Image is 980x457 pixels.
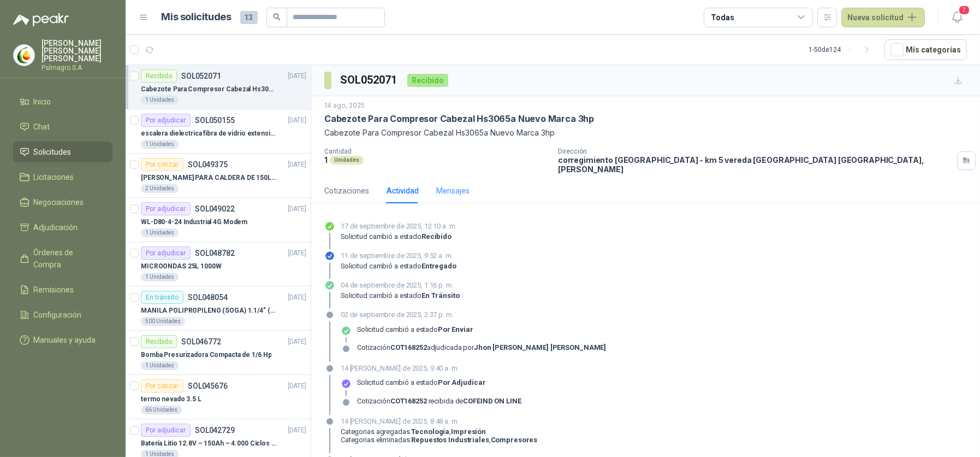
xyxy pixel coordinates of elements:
p: Solicitud cambió a estado [341,232,457,241]
div: Por adjudicar [141,247,191,260]
div: 1 Unidades [141,140,179,149]
a: Por adjudicarSOL048782[DATE] MICROONDAS 25L 1000W1 Unidades [126,242,311,286]
p: SOL042729 [195,426,235,434]
p: [DATE] [288,115,306,126]
p: Cantidad [324,148,549,155]
div: Cotizaciones [324,185,369,197]
div: Todas [711,11,734,24]
span: Negociaciones [34,196,84,208]
a: Remisiones [13,279,112,300]
a: En tránsitoSOL048054[DATE] MANILA POLIPROPILENO (SOGA) 1.1/4" (32MM) marca tesicol500 Unidades [126,286,311,331]
p: [DATE] [288,248,306,259]
strong: Tecnología [411,427,449,436]
strong: COT168252 [390,397,427,405]
a: Configuración [13,304,112,325]
div: Recibido [141,335,177,348]
span: Configuración [34,309,82,321]
div: Por cotizar [141,158,183,171]
p: [DATE] [288,425,306,436]
p: 11 de septiembre de 2025, 9:52 a. m. [341,250,456,261]
p: Bomba Presurizadora Compacta de 1/6 Hp [141,350,271,360]
div: Recibido [141,69,177,83]
div: Unidades [330,156,364,165]
p: 02 de septiembre de 2025, 2:37 p. m. [341,309,606,320]
p: SOL049375 [188,161,228,168]
p: [PERSON_NAME] PARA CALDERA DE 150LBS CON FDC [141,173,277,183]
a: Licitaciones [13,167,112,188]
button: 7 [947,8,967,27]
div: Por cotizar [141,379,183,392]
div: En tránsito [141,291,183,304]
strong: Por adjudicar [438,378,485,386]
div: 66 Unidades [141,406,182,414]
div: 1 - 50 de 124 [809,41,876,58]
p: 14 [PERSON_NAME] de 2025, 9:40 a. m. [341,363,521,374]
span: 7 [958,5,970,15]
p: [DATE] [288,71,306,81]
p: Dirección [558,148,953,155]
a: Manuales y ayuda [13,330,112,350]
span: Inicio [34,96,51,108]
a: Por adjudicarSOL050155[DATE] escalera dielectrica fibra de vidrio extensible triple1 Unidades [126,109,311,154]
p: Palmagro S.A [41,65,112,71]
p: Solicitud cambió a estado [341,291,460,300]
span: Órdenes de Compra [34,247,102,271]
p: SOL048782 [195,249,235,257]
strong: Recibido [421,232,452,241]
strong: Repuestos Industriales [411,436,489,444]
div: 1 Unidades [141,228,179,237]
div: 1 Unidades [141,273,179,282]
p: 17 de septiembre de 2025, 12:10 a. m. [341,221,457,232]
p: SOL048054 [188,294,228,301]
div: Mensajes [436,185,470,197]
span: 13 [240,11,258,24]
div: Por adjudicar [141,114,191,127]
div: Por adjudicar [141,202,191,215]
span: Licitaciones [34,171,74,183]
p: WL-D80-4-24 Industrial 4G Modem [141,217,247,227]
img: Company Logo [14,45,34,66]
a: Por cotizarSOL049375[DATE] [PERSON_NAME] PARA CALDERA DE 150LBS CON FDC2 Unidades [126,154,311,198]
div: Cotización recibida de [357,397,521,406]
strong: COFEIND ON LINE [463,397,521,405]
a: Órdenes de Compra [13,242,112,275]
p: SOL045676 [188,382,228,390]
div: Actividad [387,185,419,197]
strong: En tránsito [421,291,460,300]
span: Chat [34,121,50,133]
h3: SOL052071 [340,72,399,89]
div: Por adjudicar [141,424,191,437]
p: Solicitud cambió a estado [357,378,485,387]
p: Solicitud cambió a estado [341,262,456,271]
span: Adjudicación [34,221,78,233]
a: Adjudicación [13,217,112,238]
a: RecibidoSOL052071[DATE] Cabezote Para Compresor Cabezal Hs3065a Nuevo Marca 3hp1 Unidades [126,65,311,109]
button: Mís categorías [884,39,967,60]
div: 1 Unidades [141,361,179,370]
p: SOL050155 [195,116,235,124]
h1: Mis solicitudes [162,9,231,25]
p: SOL049022 [195,205,235,213]
p: MICROONDAS 25L 1000W [141,261,222,272]
p: termo nevado 3.5 L [141,394,201,405]
a: Inicio [13,91,112,112]
span: Manuales y ayuda [34,334,96,346]
p: escalera dielectrica fibra de vidrio extensible triple [141,128,277,139]
p: [DATE] [288,292,306,303]
img: Logo peakr [13,13,69,26]
span: Solicitudes [34,146,72,158]
strong: Entregado [421,262,456,270]
p: [DATE] [288,337,306,347]
span: Remisiones [34,284,74,296]
div: 2 Unidades [141,184,179,193]
a: RecibidoSOL046772[DATE] Bomba Presurizadora Compacta de 1/6 Hp1 Unidades [126,331,311,375]
p: Categorias eliminadas: , [341,436,537,444]
p: Solicitud cambió a estado [357,325,473,334]
p: Categorias agregadas: , [341,427,537,436]
strong: Impresión [451,427,486,436]
p: [DATE] [288,381,306,391]
p: corregimiento [GEOGRAPHIC_DATA] - km 5 vereda [GEOGRAPHIC_DATA] [GEOGRAPHIC_DATA] , [PERSON_NAME] [558,155,953,174]
p: [DATE] [288,160,306,170]
div: 1 Unidades [141,96,179,104]
a: Chat [13,116,112,137]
